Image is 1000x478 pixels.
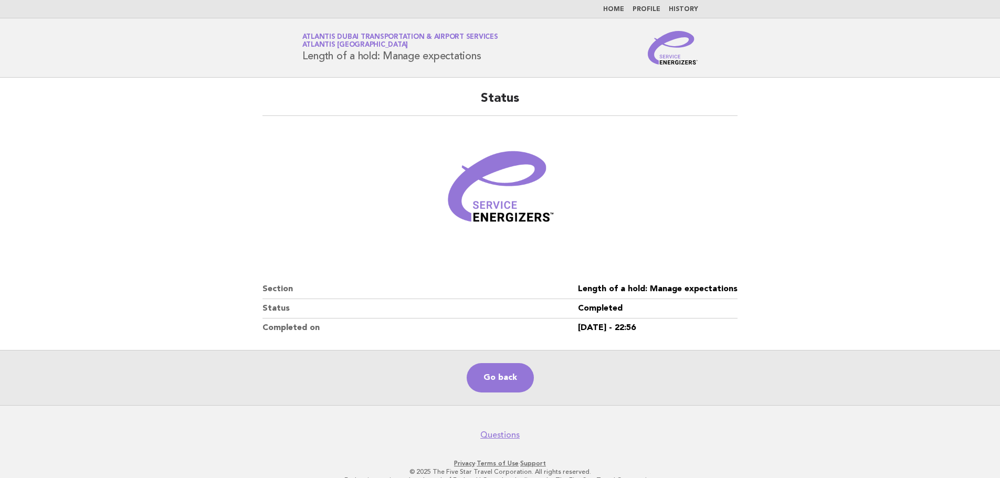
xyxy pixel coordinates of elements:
[454,460,475,467] a: Privacy
[179,459,822,468] p: · ·
[262,299,578,318] dt: Status
[477,460,519,467] a: Terms of Use
[262,280,578,299] dt: Section
[633,6,660,13] a: Profile
[578,299,738,318] dd: Completed
[262,90,738,116] h2: Status
[578,318,738,337] dd: [DATE] - 22:56
[302,34,498,48] a: Atlantis Dubai Transportation & Airport ServicesAtlantis [GEOGRAPHIC_DATA]
[302,42,408,49] span: Atlantis [GEOGRAPHIC_DATA]
[437,129,563,254] img: Verified
[578,280,738,299] dd: Length of a hold: Manage expectations
[302,34,498,61] h1: Length of a hold: Manage expectations
[603,6,624,13] a: Home
[669,6,698,13] a: History
[520,460,546,467] a: Support
[467,363,534,392] a: Go back
[648,31,698,65] img: Service Energizers
[480,430,520,440] a: Questions
[262,318,578,337] dt: Completed on
[179,468,822,476] p: © 2025 The Five Star Travel Corporation. All rights reserved.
